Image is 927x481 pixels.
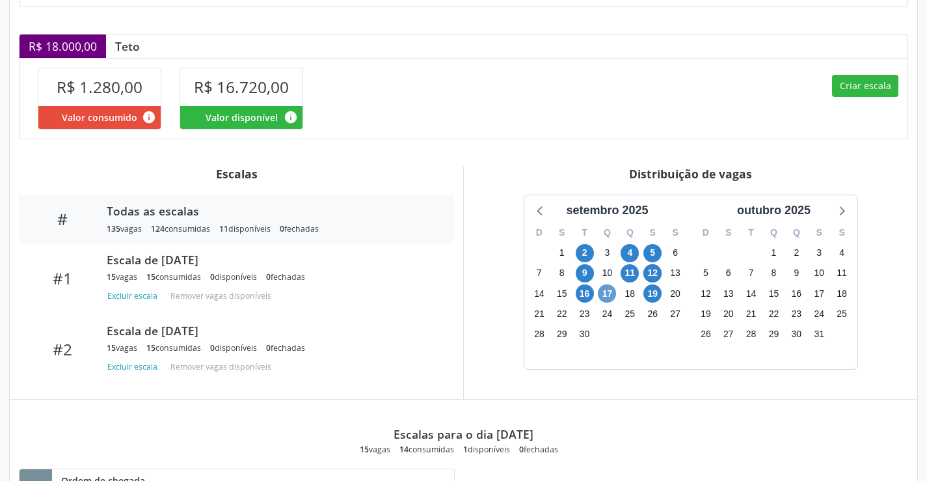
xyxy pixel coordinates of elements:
span: segunda-feira, 22 de setembro de 2025 [553,305,571,323]
span: terça-feira, 9 de setembro de 2025 [576,264,594,282]
span: 1 [463,444,468,455]
span: domingo, 12 de outubro de 2025 [697,284,715,303]
div: disponíveis [210,271,257,282]
span: segunda-feira, 27 de outubro de 2025 [719,325,738,343]
div: consumidas [146,342,201,353]
span: terça-feira, 14 de outubro de 2025 [742,284,760,303]
span: domingo, 19 de outubro de 2025 [697,305,715,323]
div: disponíveis [210,342,257,353]
span: sábado, 6 de setembro de 2025 [666,244,684,262]
span: segunda-feira, 20 de outubro de 2025 [719,305,738,323]
div: setembro 2025 [561,202,653,219]
div: Escalas [19,167,454,181]
div: outubro 2025 [732,202,816,219]
span: quarta-feira, 10 de setembro de 2025 [598,264,616,282]
span: Valor disponível [206,111,278,124]
span: sexta-feira, 12 de setembro de 2025 [643,264,662,282]
span: sábado, 13 de setembro de 2025 [666,264,684,282]
div: disponíveis [219,223,271,234]
i: Valor disponível para agendamentos feitos para este serviço [284,110,298,124]
span: sexta-feira, 17 de outubro de 2025 [810,284,828,303]
div: Q [785,223,808,243]
button: Criar escala [832,75,898,97]
span: 11 [219,223,228,234]
span: segunda-feira, 29 de setembro de 2025 [553,325,571,343]
div: Q [762,223,785,243]
button: Excluir escala [107,358,163,376]
span: domingo, 26 de outubro de 2025 [697,325,715,343]
div: Todas as escalas [107,204,436,218]
span: quinta-feira, 18 de setembro de 2025 [621,284,639,303]
div: Escala de [DATE] [107,323,436,338]
span: segunda-feira, 6 de outubro de 2025 [719,264,738,282]
span: quinta-feira, 23 de outubro de 2025 [787,305,805,323]
span: terça-feira, 28 de outubro de 2025 [742,325,760,343]
span: terça-feira, 23 de setembro de 2025 [576,305,594,323]
div: D [695,223,718,243]
span: segunda-feira, 13 de outubro de 2025 [719,284,738,303]
span: 0 [210,342,215,353]
div: S [664,223,687,243]
div: S [831,223,853,243]
div: Q [619,223,641,243]
span: sábado, 11 de outubro de 2025 [833,264,851,282]
span: domingo, 14 de setembro de 2025 [530,284,548,303]
div: #2 [28,340,98,359]
div: vagas [107,271,137,282]
span: 15 [146,342,155,353]
span: quinta-feira, 11 de setembro de 2025 [621,264,639,282]
span: sexta-feira, 10 de outubro de 2025 [810,264,828,282]
span: terça-feira, 7 de outubro de 2025 [742,264,760,282]
span: Valor consumido [62,111,137,124]
div: fechadas [519,444,558,455]
span: sexta-feira, 5 de setembro de 2025 [643,244,662,262]
div: vagas [107,342,137,353]
span: R$ 16.720,00 [194,76,289,98]
span: domingo, 28 de setembro de 2025 [530,325,548,343]
div: Escala de [DATE] [107,253,436,267]
span: sábado, 4 de outubro de 2025 [833,244,851,262]
div: vagas [360,444,390,455]
span: domingo, 21 de setembro de 2025 [530,305,548,323]
span: quinta-feira, 30 de outubro de 2025 [787,325,805,343]
span: segunda-feira, 1 de setembro de 2025 [553,244,571,262]
div: S [808,223,831,243]
div: S [641,223,664,243]
div: Teto [106,39,149,53]
span: quinta-feira, 9 de outubro de 2025 [787,264,805,282]
div: T [740,223,762,243]
span: 135 [107,223,120,234]
div: fechadas [266,271,305,282]
span: 14 [399,444,409,455]
button: Excluir escala [107,287,163,305]
div: S [550,223,573,243]
span: 15 [107,271,116,282]
span: 124 [151,223,165,234]
span: quarta-feira, 17 de setembro de 2025 [598,284,616,303]
span: quinta-feira, 25 de setembro de 2025 [621,305,639,323]
span: terça-feira, 2 de setembro de 2025 [576,244,594,262]
span: terça-feira, 21 de outubro de 2025 [742,305,760,323]
span: quarta-feira, 8 de outubro de 2025 [764,264,783,282]
span: 0 [519,444,524,455]
span: quarta-feira, 29 de outubro de 2025 [764,325,783,343]
div: D [528,223,551,243]
div: consumidas [146,271,201,282]
span: quarta-feira, 22 de outubro de 2025 [764,305,783,323]
span: terça-feira, 30 de setembro de 2025 [576,325,594,343]
div: consumidas [151,223,210,234]
span: sexta-feira, 19 de setembro de 2025 [643,284,662,303]
span: quinta-feira, 4 de setembro de 2025 [621,244,639,262]
div: consumidas [399,444,454,455]
div: T [573,223,596,243]
span: segunda-feira, 15 de setembro de 2025 [553,284,571,303]
div: Distribuição de vagas [473,167,908,181]
div: Q [596,223,619,243]
span: terça-feira, 16 de setembro de 2025 [576,284,594,303]
span: quarta-feira, 1 de outubro de 2025 [764,244,783,262]
span: sexta-feira, 24 de outubro de 2025 [810,305,828,323]
span: sexta-feira, 3 de outubro de 2025 [810,244,828,262]
i: Valor consumido por agendamentos feitos para este serviço [142,110,156,124]
span: sábado, 27 de setembro de 2025 [666,305,684,323]
span: R$ 1.280,00 [57,76,142,98]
